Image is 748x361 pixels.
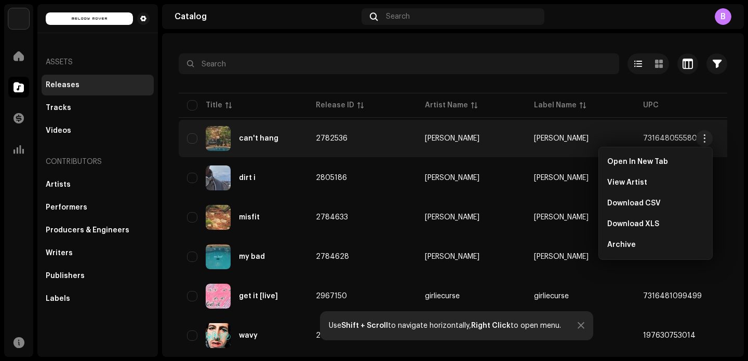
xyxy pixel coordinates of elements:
[42,98,154,118] re-m-nav-item: Tracks
[386,12,410,21] span: Search
[239,293,278,300] div: get it [live]
[206,244,231,269] img: 63a91f9d-0939-45f0-9f0f-7cb965ddb9ce
[607,178,647,187] span: View Artist
[607,220,659,228] span: Download XLS
[46,272,85,280] div: Publishers
[46,180,71,189] div: Artists
[46,12,133,25] img: 8be85e2d-7c61-4563-b0ae-d161cbfbfdf4
[534,214,589,221] span: ben silby
[607,158,668,166] span: Open In New Tab
[42,266,154,286] re-m-nav-item: Publishers
[534,100,577,110] div: Label Name
[42,197,154,218] re-m-nav-item: Performers
[179,53,619,74] input: Search
[239,332,258,339] div: wavy
[329,322,561,330] div: Use to navigate horizontally, to open menu.
[42,120,154,141] re-m-nav-item: Videos
[239,253,265,260] div: my bad
[206,323,231,348] img: 029e630a-eb80-4bd2-a0ae-7a4629bac40a
[643,293,702,300] span: 7316481099499
[643,332,696,339] span: 197630753014
[42,288,154,309] re-m-nav-item: Labels
[206,165,231,190] img: 76096d11-20f3-41dd-9b7b-fe9a905beac8
[46,81,79,89] div: Releases
[607,241,636,249] span: Archive
[425,293,517,300] span: girliecurse
[316,293,347,300] span: 2967150
[316,100,354,110] div: Release ID
[341,322,388,329] strong: Shift + Scroll
[239,214,260,221] div: misfit
[316,174,347,182] span: 2805186
[425,253,479,260] div: [PERSON_NAME]
[46,295,70,303] div: Labels
[46,104,71,112] div: Tracks
[425,253,517,260] span: ben silby
[8,8,29,29] img: 34f81ff7-2202-4073-8c5d-62963ce809f3
[534,293,569,300] span: girliecurse
[42,50,154,75] re-a-nav-header: Assets
[316,253,349,260] span: 2784628
[239,174,256,182] div: dirt i
[206,126,231,151] img: d3d18787-5328-442a-a9ba-b3f939763f68
[46,203,87,212] div: Performers
[42,174,154,195] re-m-nav-item: Artists
[534,135,589,142] span: ben silby
[42,149,154,174] re-a-nav-header: Contributors
[425,214,479,221] div: [PERSON_NAME]
[316,332,349,339] span: 2784627
[175,12,357,21] div: Catalog
[316,135,348,142] span: 2782536
[239,135,278,142] div: can't hang
[425,293,460,300] div: girliecurse
[715,8,731,25] div: B
[425,100,468,110] div: Artist Name
[206,100,222,110] div: Title
[534,174,589,182] span: ben silby
[425,174,517,182] span: ben silby
[42,243,154,263] re-m-nav-item: Writers
[42,220,154,241] re-m-nav-item: Producers & Engineers
[643,135,702,142] span: 7316480555804
[316,214,348,221] span: 2784633
[425,135,517,142] span: ben silby
[46,127,71,135] div: Videos
[425,174,479,182] div: [PERSON_NAME]
[46,226,129,234] div: Producers & Engineers
[206,205,231,230] img: 19ab85b1-ddad-407c-ae35-a933249b3fc0
[425,214,517,221] span: ben silby
[471,322,511,329] strong: Right Click
[206,284,231,309] img: cbeeb016-1cfa-443c-b1c9-e13f1ff6fbbe
[534,253,589,260] span: ben silby
[42,75,154,95] re-m-nav-item: Releases
[607,199,661,207] span: Download CSV
[46,249,73,257] div: Writers
[425,135,479,142] div: [PERSON_NAME]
